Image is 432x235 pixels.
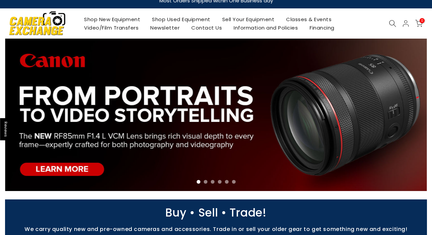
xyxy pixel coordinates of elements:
li: Page dot 4 [218,180,222,184]
a: Financing [304,23,341,32]
li: Page dot 2 [204,180,207,184]
li: Page dot 5 [225,180,229,184]
p: We carry quality new and pre-owned cameras and accessories. Trade in or sell your older gear to g... [2,226,430,232]
a: Shop Used Equipment [146,15,217,23]
a: Video/Film Transfers [78,23,145,32]
a: Sell Your Equipment [216,15,280,23]
a: Information and Policies [228,23,304,32]
a: 0 [415,20,423,27]
a: Newsletter [145,23,186,32]
li: Page dot 6 [232,180,236,184]
li: Page dot 1 [197,180,200,184]
a: Classes & Events [280,15,338,23]
a: Contact Us [186,23,228,32]
li: Page dot 3 [211,180,214,184]
a: Shop New Equipment [78,15,146,23]
span: 0 [420,18,425,23]
p: Buy • Sell • Trade! [2,209,430,216]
